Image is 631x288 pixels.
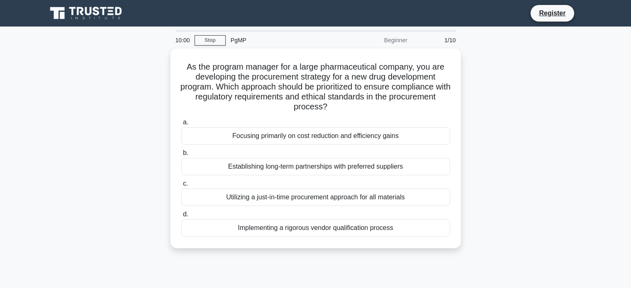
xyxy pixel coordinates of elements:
a: Stop [195,35,226,46]
a: Register [534,8,570,18]
h5: As the program manager for a large pharmaceutical company, you are developing the procurement str... [180,62,451,112]
span: b. [183,149,188,156]
div: PgMP [226,32,340,48]
div: Beginner [340,32,412,48]
span: d. [183,211,188,218]
div: Implementing a rigorous vendor qualification process [181,219,450,237]
span: c. [183,180,188,187]
span: a. [183,119,188,126]
div: Establishing long-term partnerships with preferred suppliers [181,158,450,175]
div: Utilizing a just-in-time procurement approach for all materials [181,189,450,206]
div: 1/10 [412,32,461,48]
div: 10:00 [171,32,195,48]
div: Focusing primarily on cost reduction and efficiency gains [181,127,450,145]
